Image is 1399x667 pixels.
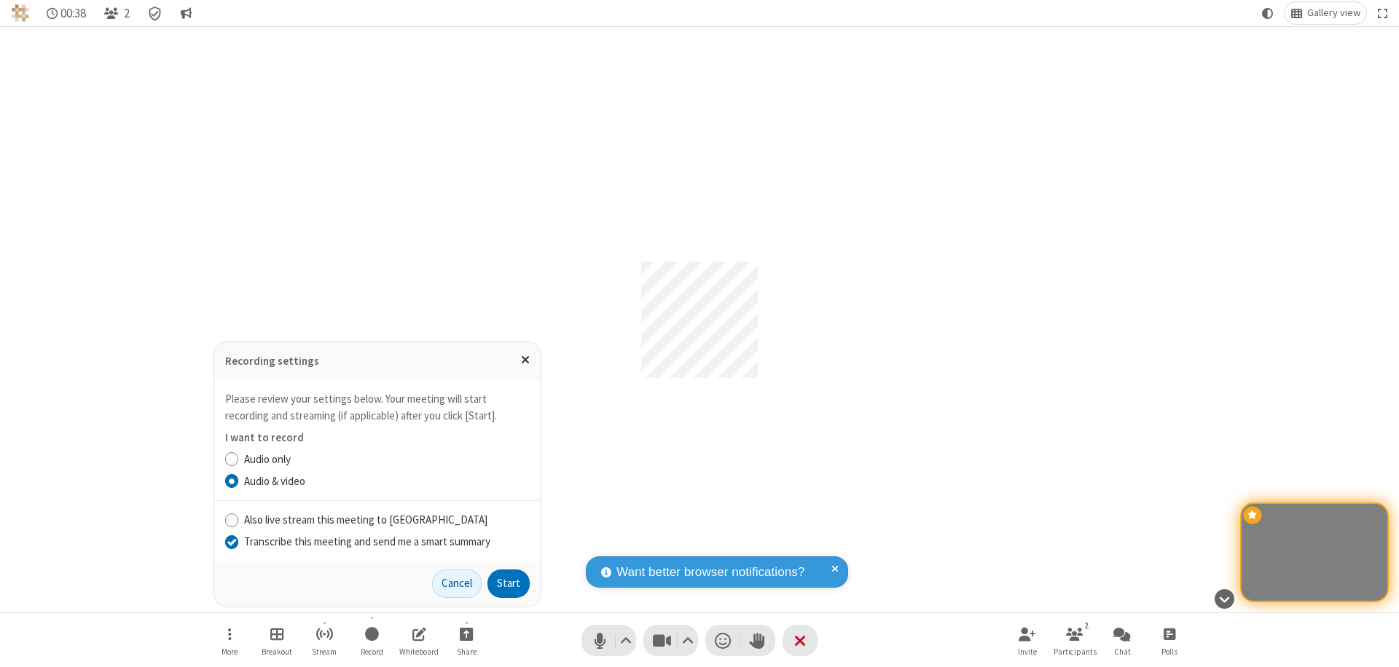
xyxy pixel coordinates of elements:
button: Open menu [208,620,251,661]
label: Also live stream this meeting to [GEOGRAPHIC_DATA] [244,512,530,529]
button: Open chat [1100,620,1144,661]
span: Breakout [262,647,292,656]
span: Share [457,647,477,656]
button: Send a reaction [705,625,740,656]
div: Meeting details Encryption enabled [141,2,169,24]
button: Invite participants (⌘+Shift+I) [1006,620,1049,661]
button: Using system theme [1256,2,1280,24]
button: Open shared whiteboard [397,620,441,661]
button: Fullscreen [1372,2,1394,24]
span: Gallery view [1307,7,1360,19]
button: Open poll [1148,620,1191,661]
span: Polls [1161,647,1177,656]
button: Conversation [174,2,197,24]
img: QA Selenium DO NOT DELETE OR CHANGE [12,4,29,22]
button: Manage Breakout Rooms [255,620,299,661]
span: More [222,647,238,656]
button: End or leave meeting [783,625,818,656]
button: Start streaming [302,620,346,661]
button: Video setting [678,625,698,656]
button: Close popover [510,342,541,378]
span: Record [361,647,383,656]
button: Open participant list [1053,620,1097,661]
button: Stop video (⌘+Shift+V) [643,625,698,656]
label: Recording settings [225,354,319,368]
button: Start [487,569,530,599]
button: Mute (⌘+Shift+A) [581,625,636,656]
button: Change layout [1285,2,1366,24]
span: Whiteboard [399,647,439,656]
button: Open participant list [98,2,136,24]
button: Audio settings [616,625,636,656]
button: Record [350,620,393,661]
label: Audio only [244,451,530,468]
span: Chat [1114,647,1131,656]
span: Want better browser notifications? [616,563,804,582]
label: Transcribe this meeting and send me a smart summary [244,534,530,550]
div: Timer [41,2,93,24]
span: 2 [124,7,130,20]
button: Hide [1209,581,1239,616]
label: Audio & video [244,473,530,490]
span: Stream [312,647,337,656]
button: Cancel [432,569,482,599]
label: I want to record [225,430,304,444]
span: 00:38 [60,7,86,20]
div: 2 [1081,619,1093,632]
button: Start sharing [444,620,488,661]
button: Raise hand [740,625,775,656]
span: Invite [1018,647,1037,656]
label: Please review your settings below. Your meeting will start recording and streaming (if applicable... [225,392,497,422]
span: Participants [1054,647,1097,656]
